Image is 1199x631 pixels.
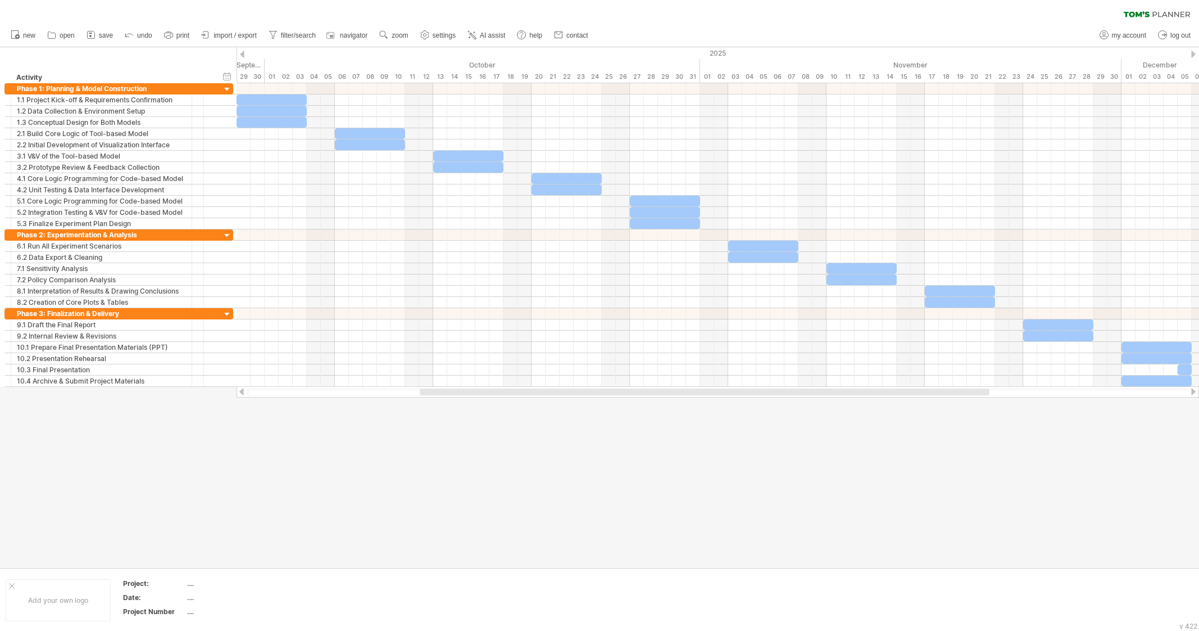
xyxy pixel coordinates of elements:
[251,71,265,83] div: Tuesday, 30 September 2025
[1136,71,1150,83] div: Tuesday, 2 December 2025
[1121,71,1136,83] div: Monday, 1 December 2025
[566,31,588,39] span: contact
[17,106,186,116] div: 1.2 Data Collection & Environment Setup
[700,71,714,83] div: Saturday, 1 November 2025
[123,579,185,588] div: Project:
[123,607,185,616] div: Project Number
[17,207,186,218] div: 5.2 Integration Testing & V&V for Code-based Model
[517,71,532,83] div: Sunday, 19 October 2025
[187,593,281,602] div: ....
[137,31,152,39] span: undo
[644,71,658,83] div: Tuesday, 28 October 2025
[23,31,35,39] span: new
[307,71,321,83] div: Saturday, 4 October 2025
[826,71,841,83] div: Monday, 10 November 2025
[198,28,260,43] a: import / export
[1178,71,1192,83] div: Friday, 5 December 2025
[376,28,411,43] a: zoom
[1065,71,1079,83] div: Thursday, 27 November 2025
[17,274,186,285] div: 7.2 Policy Comparison Analysis
[925,71,939,83] div: Monday, 17 November 2025
[363,71,377,83] div: Wednesday, 8 October 2025
[756,71,770,83] div: Wednesday, 5 November 2025
[514,28,546,43] a: help
[770,71,784,83] div: Thursday, 6 November 2025
[279,71,293,83] div: Thursday, 2 October 2025
[784,71,798,83] div: Friday, 7 November 2025
[265,59,700,71] div: October 2025
[475,71,489,83] div: Thursday, 16 October 2025
[616,71,630,83] div: Sunday, 26 October 2025
[16,72,185,83] div: Activity
[335,71,349,83] div: Monday, 6 October 2025
[214,31,257,39] span: import / export
[574,71,588,83] div: Thursday, 23 October 2025
[686,71,700,83] div: Friday, 31 October 2025
[17,128,186,139] div: 2.1 Build Core Logic of Tool-based Model
[551,28,592,43] a: contact
[630,71,644,83] div: Monday, 27 October 2025
[349,71,363,83] div: Tuesday, 7 October 2025
[17,196,186,206] div: 5.1 Core Logic Programming for Code-based Model
[17,353,186,364] div: 10.2 Presentation Rehearsal
[1155,28,1194,43] a: log out
[176,31,189,39] span: print
[377,71,391,83] div: Thursday, 9 October 2025
[17,139,186,150] div: 2.2 Initial Development of Visualization Interface
[237,71,251,83] div: Monday, 29 September 2025
[465,28,508,43] a: AI assist
[1009,71,1023,83] div: Sunday, 23 November 2025
[489,71,503,83] div: Friday, 17 October 2025
[187,579,281,588] div: ....
[658,71,672,83] div: Wednesday, 29 October 2025
[325,28,371,43] a: navigator
[293,71,307,83] div: Friday, 3 October 2025
[391,71,405,83] div: Friday, 10 October 2025
[1051,71,1065,83] div: Wednesday, 26 November 2025
[1150,71,1164,83] div: Wednesday, 3 December 2025
[17,173,186,184] div: 4.1 Core Logic Programming for Code-based Model
[1097,28,1150,43] a: my account
[17,376,186,386] div: 10.4 Archive & Submit Project Materials
[265,71,279,83] div: Wednesday, 1 October 2025
[17,94,186,105] div: 1.1 Project Kick-off & Requirements Confirmation
[742,71,756,83] div: Tuesday, 4 November 2025
[17,364,186,375] div: 10.3 Final Presentation
[17,297,186,308] div: 8.2 Creation of Core Plots & Tables
[17,286,186,296] div: 8.1 Interpretation of Results & Drawing Conclusions
[546,71,560,83] div: Tuesday, 21 October 2025
[60,31,75,39] span: open
[1023,71,1037,83] div: Monday, 24 November 2025
[1093,71,1107,83] div: Saturday, 29 November 2025
[340,31,367,39] span: navigator
[560,71,574,83] div: Wednesday, 22 October 2025
[17,252,186,263] div: 6.2 Data Export & Cleaning
[433,31,456,39] span: settings
[17,308,186,319] div: Phase 3: Finalization & Delivery
[123,593,185,602] div: Date:
[17,218,186,229] div: 5.3 Finalize Experiment Plan Design
[869,71,883,83] div: Thursday, 13 November 2025
[161,28,193,43] a: print
[17,151,186,161] div: 3.1 V&V of the Tool-based Model
[981,71,995,83] div: Friday, 21 November 2025
[281,31,316,39] span: filter/search
[503,71,517,83] div: Saturday, 18 October 2025
[17,184,186,195] div: 4.2 Unit Testing & Data Interface Development
[714,71,728,83] div: Sunday, 2 November 2025
[1112,31,1146,39] span: my account
[433,71,447,83] div: Monday, 13 October 2025
[897,71,911,83] div: Saturday, 15 November 2025
[1037,71,1051,83] div: Tuesday, 25 November 2025
[1107,71,1121,83] div: Sunday, 30 November 2025
[17,342,186,353] div: 10.1 Prepare Final Presentation Materials (PPT)
[588,71,602,83] div: Friday, 24 October 2025
[17,83,186,94] div: Phase 1: Planning & Model Construction
[99,31,113,39] span: save
[17,263,186,274] div: 7.1 Sensitivity Analysis
[419,71,433,83] div: Sunday, 12 October 2025
[967,71,981,83] div: Thursday, 20 November 2025
[1079,71,1093,83] div: Friday, 28 November 2025
[480,31,505,39] span: AI assist
[700,59,1121,71] div: November 2025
